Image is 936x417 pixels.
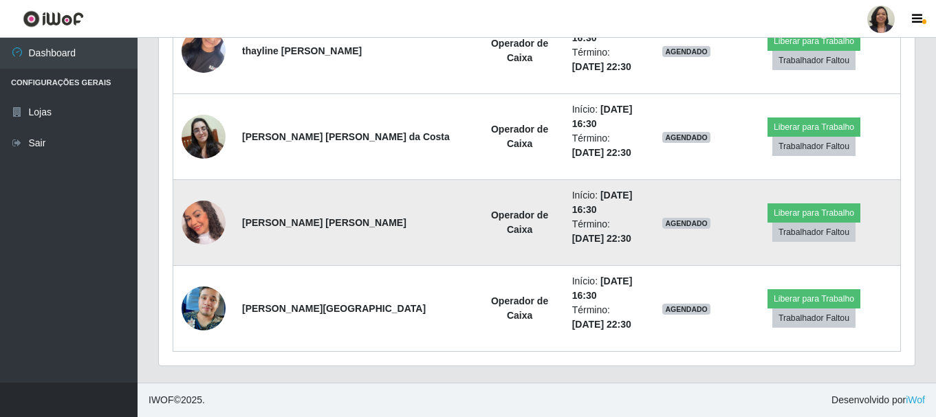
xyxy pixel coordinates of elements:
time: [DATE] 22:30 [572,147,631,158]
button: Liberar para Trabalho [768,117,860,137]
button: Liberar para Trabalho [768,32,860,51]
li: Término: [572,303,638,332]
strong: Operador de Caixa [491,38,548,63]
strong: Operador de Caixa [491,295,548,321]
li: Término: [572,131,638,160]
li: Início: [572,274,638,303]
strong: [PERSON_NAME] [PERSON_NAME] da Costa [242,131,450,142]
img: 1753296559045.jpeg [182,197,226,248]
strong: [PERSON_NAME] [PERSON_NAME] [242,217,406,228]
button: Trabalhador Faltou [772,137,856,156]
button: Liberar para Trabalho [768,289,860,308]
button: Trabalhador Faltou [772,308,856,328]
img: 1742385063633.jpeg [182,21,226,80]
strong: Operador de Caixa [491,124,548,149]
span: AGENDADO [662,46,710,57]
li: Término: [572,45,638,74]
button: Trabalhador Faltou [772,223,856,242]
li: Início: [572,188,638,217]
time: [DATE] 22:30 [572,61,631,72]
span: © 2025 . [149,393,205,407]
span: AGENDADO [662,304,710,315]
span: Desenvolvido por [831,393,925,407]
time: [DATE] 22:30 [572,233,631,244]
img: 1754064940964.jpeg [182,115,226,159]
time: [DATE] 16:30 [572,190,633,215]
time: [DATE] 16:30 [572,275,633,301]
button: Trabalhador Faltou [772,51,856,70]
li: Início: [572,102,638,131]
span: AGENDADO [662,132,710,143]
a: iWof [906,394,925,405]
span: AGENDADO [662,218,710,229]
time: [DATE] 22:30 [572,319,631,330]
li: Término: [572,217,638,246]
time: [DATE] 16:30 [572,104,633,129]
span: IWOF [149,394,174,405]
strong: Operador de Caixa [491,210,548,235]
strong: [PERSON_NAME][GEOGRAPHIC_DATA] [242,303,426,314]
button: Liberar para Trabalho [768,203,860,223]
strong: thayline [PERSON_NAME] [242,45,362,56]
img: 1745957511046.jpeg [182,269,226,348]
img: CoreUI Logo [23,10,84,27]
